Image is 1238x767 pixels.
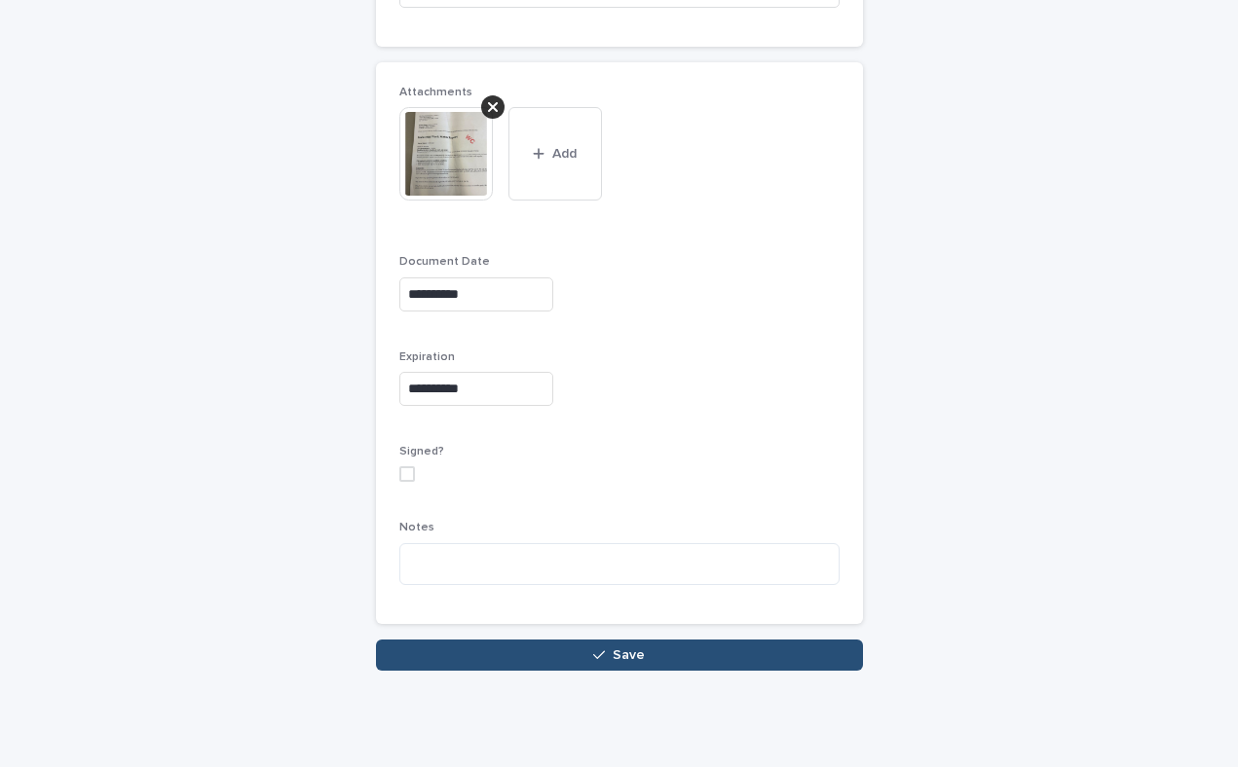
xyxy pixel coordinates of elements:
span: Signed? [399,446,444,457]
button: Add [508,107,602,201]
span: Add [552,147,577,161]
span: Save [613,648,645,662]
span: Expiration [399,351,455,363]
button: Save [376,639,863,671]
span: Document Date [399,256,490,268]
span: Notes [399,522,434,533]
span: Attachments [399,87,472,98]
